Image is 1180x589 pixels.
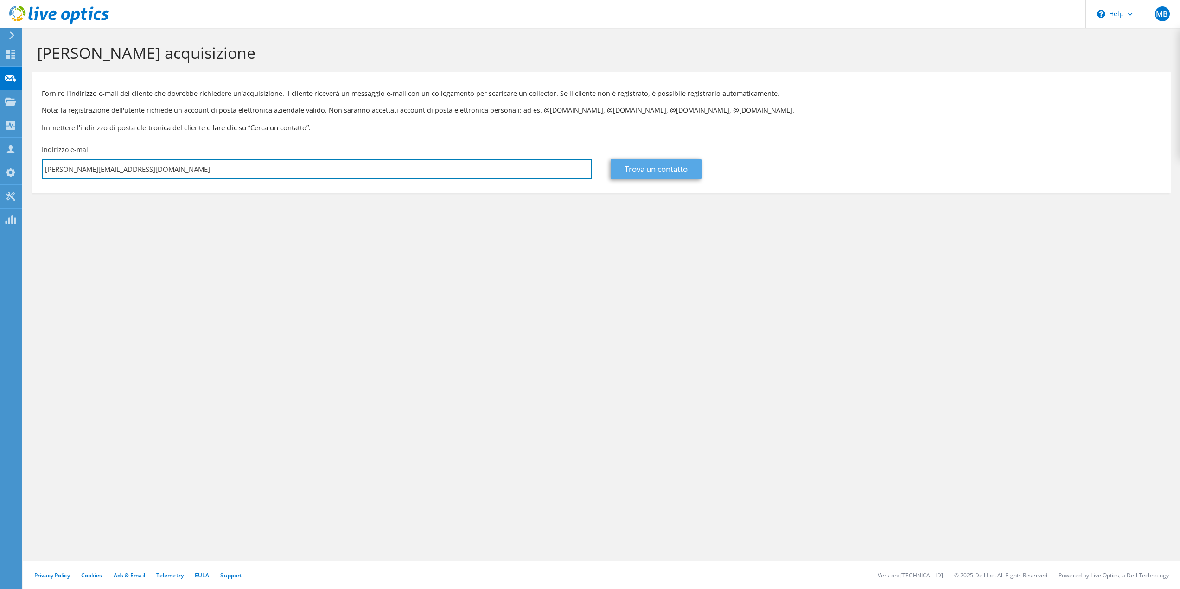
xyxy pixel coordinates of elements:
[611,159,702,179] a: Trova un contatto
[1155,6,1170,21] span: MB
[878,571,943,579] li: Version: [TECHNICAL_ID]
[114,571,145,579] a: Ads & Email
[42,122,1161,133] h3: Immettere l'indirizzo di posta elettronica del cliente e fare clic su “Cerca un contatto”.
[42,145,90,154] label: Indirizzo e-mail
[156,571,184,579] a: Telemetry
[81,571,102,579] a: Cookies
[34,571,70,579] a: Privacy Policy
[954,571,1047,579] li: © 2025 Dell Inc. All Rights Reserved
[37,43,1161,63] h1: [PERSON_NAME] acquisizione
[195,571,209,579] a: EULA
[1059,571,1169,579] li: Powered by Live Optics, a Dell Technology
[220,571,242,579] a: Support
[1097,10,1105,18] svg: \n
[42,89,1161,99] p: Fornire l'indirizzo e-mail del cliente che dovrebbe richiedere un'acquisizione. Il cliente riceve...
[42,105,1161,115] p: Nota: la registrazione dell'utente richiede un account di posta elettronica aziendale valido. Non...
